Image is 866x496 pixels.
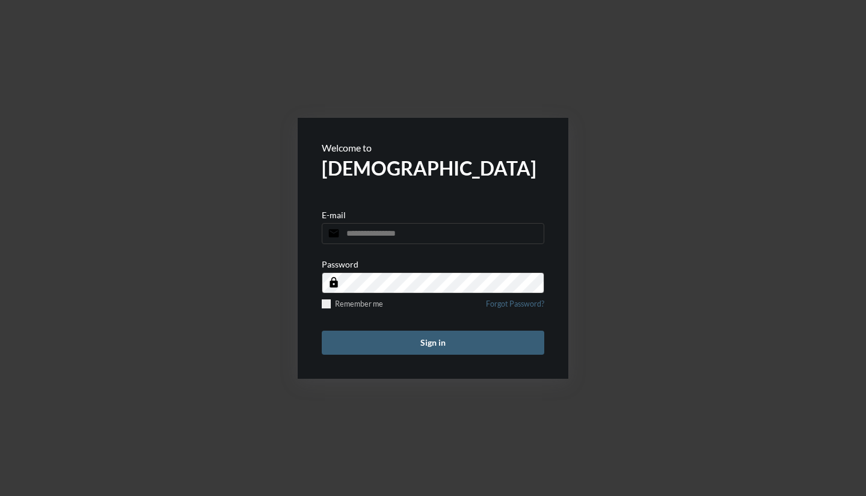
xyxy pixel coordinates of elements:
p: E-mail [322,210,346,220]
p: Password [322,259,358,269]
h2: [DEMOGRAPHIC_DATA] [322,156,544,180]
a: Forgot Password? [486,299,544,316]
p: Welcome to [322,142,544,153]
button: Sign in [322,331,544,355]
label: Remember me [322,299,383,308]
